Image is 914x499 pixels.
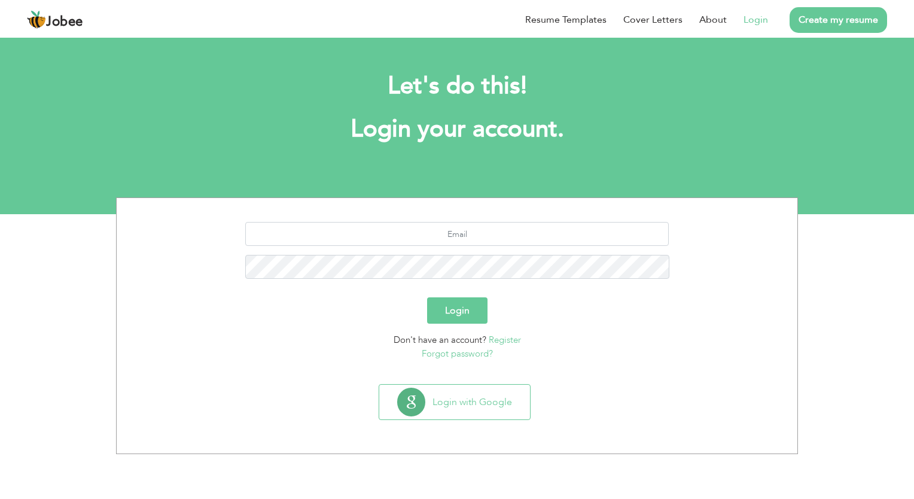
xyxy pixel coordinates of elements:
a: Jobee [27,10,83,29]
a: Cover Letters [623,13,683,27]
input: Email [245,222,669,246]
button: Login with Google [379,385,530,419]
img: jobee.io [27,10,46,29]
h1: Login your account. [134,114,780,145]
a: Register [489,334,521,346]
a: Resume Templates [525,13,607,27]
a: Login [744,13,768,27]
h2: Let's do this! [134,71,780,102]
a: Create my resume [790,7,887,33]
a: Forgot password? [422,348,493,360]
button: Login [427,297,488,324]
a: About [699,13,727,27]
span: Jobee [46,16,83,29]
span: Don't have an account? [394,334,486,346]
